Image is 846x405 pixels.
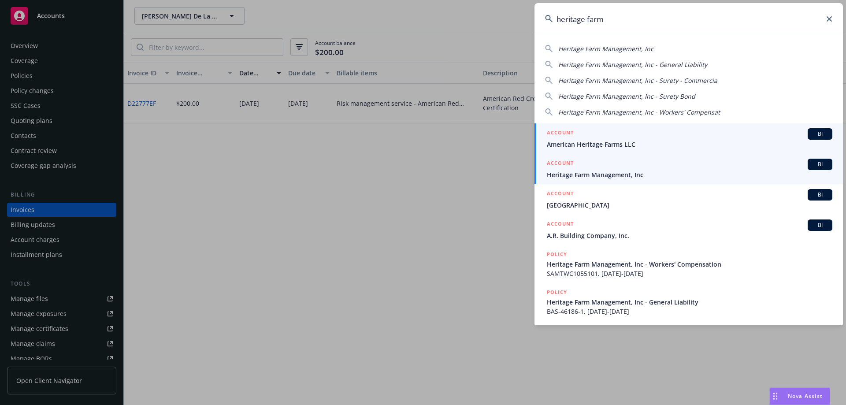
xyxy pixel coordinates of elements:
[811,130,829,138] span: BI
[547,128,574,139] h5: ACCOUNT
[547,297,832,307] span: Heritage Farm Management, Inc - General Liability
[558,108,720,116] span: Heritage Farm Management, Inc - Workers' Compensat
[547,231,832,240] span: A.R. Building Company, Inc.
[534,215,843,245] a: ACCOUNTBIA.R. Building Company, Inc.
[811,191,829,199] span: BI
[547,159,574,169] h5: ACCOUNT
[534,245,843,283] a: POLICYHeritage Farm Management, Inc - Workers' CompensationSAMTWC1055101, [DATE]-[DATE]
[770,388,781,405] div: Drag to move
[534,123,843,154] a: ACCOUNTBIAmerican Heritage Farms LLC
[547,170,832,179] span: Heritage Farm Management, Inc
[547,201,832,210] span: [GEOGRAPHIC_DATA]
[547,140,832,149] span: American Heritage Farms LLC
[534,283,843,321] a: POLICYHeritage Farm Management, Inc - General LiabilityBAS-46186-1, [DATE]-[DATE]
[558,45,653,53] span: Heritage Farm Management, Inc
[811,221,829,229] span: BI
[547,260,832,269] span: Heritage Farm Management, Inc - Workers' Compensation
[811,160,829,168] span: BI
[558,76,717,85] span: Heritage Farm Management, Inc - Surety - Commercia
[534,154,843,184] a: ACCOUNTBIHeritage Farm Management, Inc
[547,288,567,297] h5: POLICY
[547,307,832,316] span: BAS-46186-1, [DATE]-[DATE]
[769,387,830,405] button: Nova Assist
[547,189,574,200] h5: ACCOUNT
[547,250,567,259] h5: POLICY
[558,60,707,69] span: Heritage Farm Management, Inc - General Liability
[534,3,843,35] input: Search...
[547,219,574,230] h5: ACCOUNT
[534,184,843,215] a: ACCOUNTBI[GEOGRAPHIC_DATA]
[547,269,832,278] span: SAMTWC1055101, [DATE]-[DATE]
[558,92,695,100] span: Heritage Farm Management, Inc - Surety Bond
[788,392,823,400] span: Nova Assist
